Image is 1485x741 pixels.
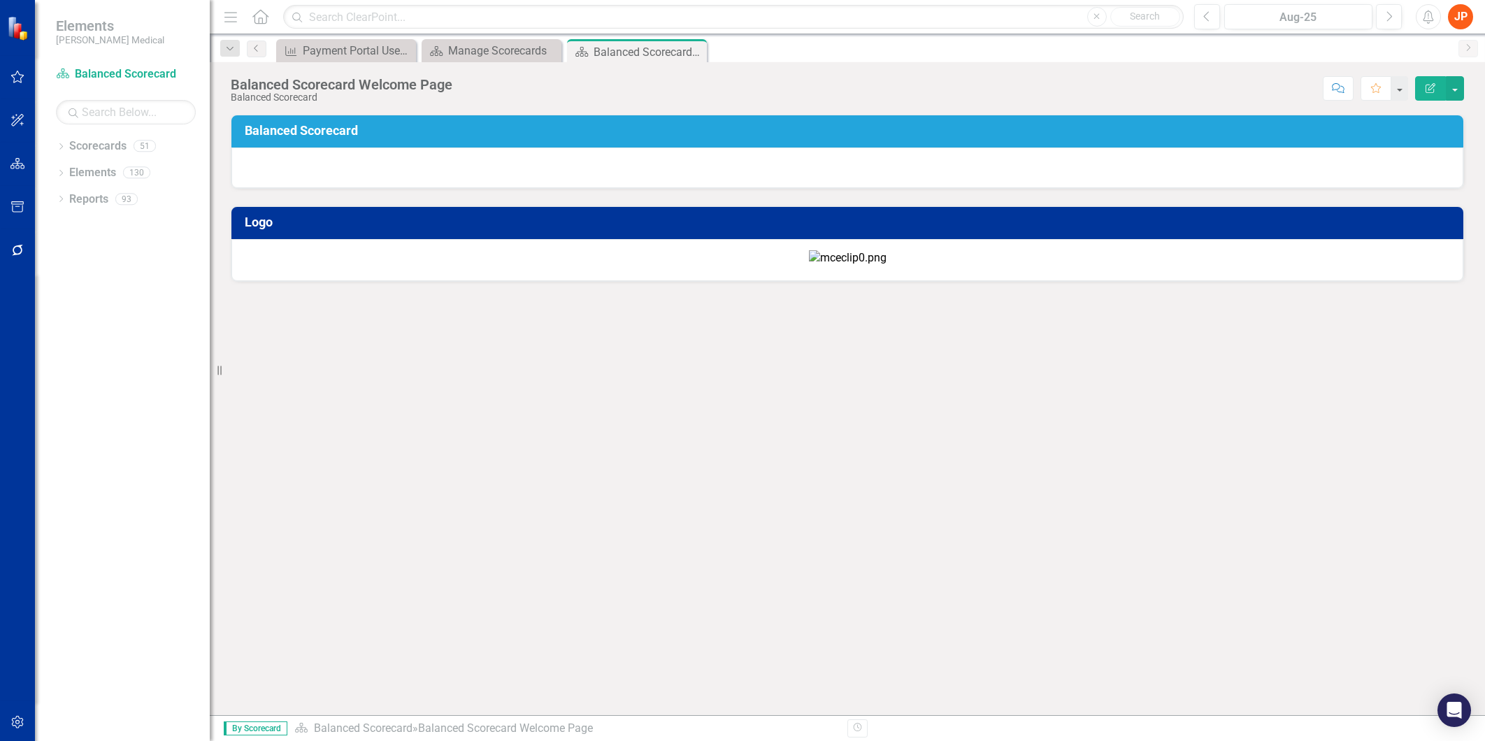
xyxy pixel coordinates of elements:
a: Balanced Scorecard [56,66,196,82]
h3: Logo [245,215,1455,229]
img: ClearPoint Strategy [7,16,31,41]
a: Reports [69,192,108,208]
span: Elements [56,17,164,34]
input: Search ClearPoint... [283,5,1184,29]
div: Balanced Scorecard [231,92,452,103]
div: Payment Portal Users (3 Mo. Average) [303,42,412,59]
div: Manage Scorecards [448,42,558,59]
div: » [294,721,837,737]
a: Payment Portal Users (3 Mo. Average) [280,42,412,59]
button: Search [1110,7,1180,27]
div: Balanced Scorecard Welcome Page [418,721,593,735]
h3: Balanced Scorecard [245,124,1455,138]
a: Manage Scorecards [425,42,558,59]
small: [PERSON_NAME] Medical [56,34,164,45]
button: Aug-25 [1224,4,1372,29]
a: Elements [69,165,116,181]
div: 130 [123,167,150,179]
span: Search [1130,10,1160,22]
a: Balanced Scorecard [314,721,412,735]
div: 93 [115,193,138,205]
div: 51 [134,141,156,152]
div: Open Intercom Messenger [1437,693,1471,727]
div: Balanced Scorecard Welcome Page [231,77,452,92]
button: JP [1448,4,1473,29]
img: mceclip0.png [809,250,887,266]
div: Aug-25 [1229,9,1368,26]
div: Balanced Scorecard Welcome Page [594,43,703,61]
a: Scorecards [69,138,127,154]
span: By Scorecard [224,721,287,735]
input: Search Below... [56,100,196,124]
